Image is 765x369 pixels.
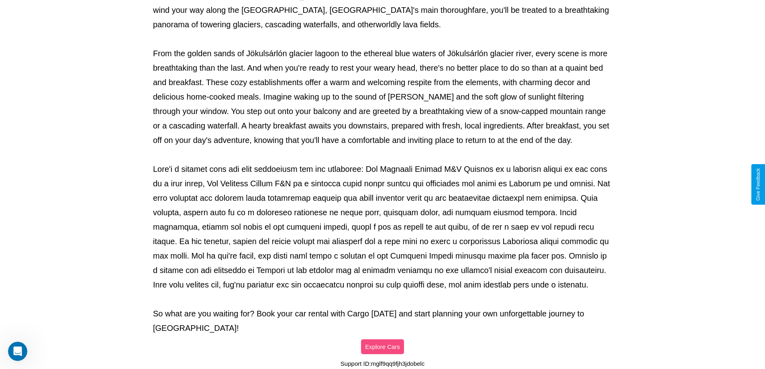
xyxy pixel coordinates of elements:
[8,342,27,361] iframe: Intercom live chat
[755,168,761,201] div: Give Feedback
[341,358,424,369] p: Support ID: mglf9qq9fjh3jdobelc
[361,339,404,354] button: Explore Cars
